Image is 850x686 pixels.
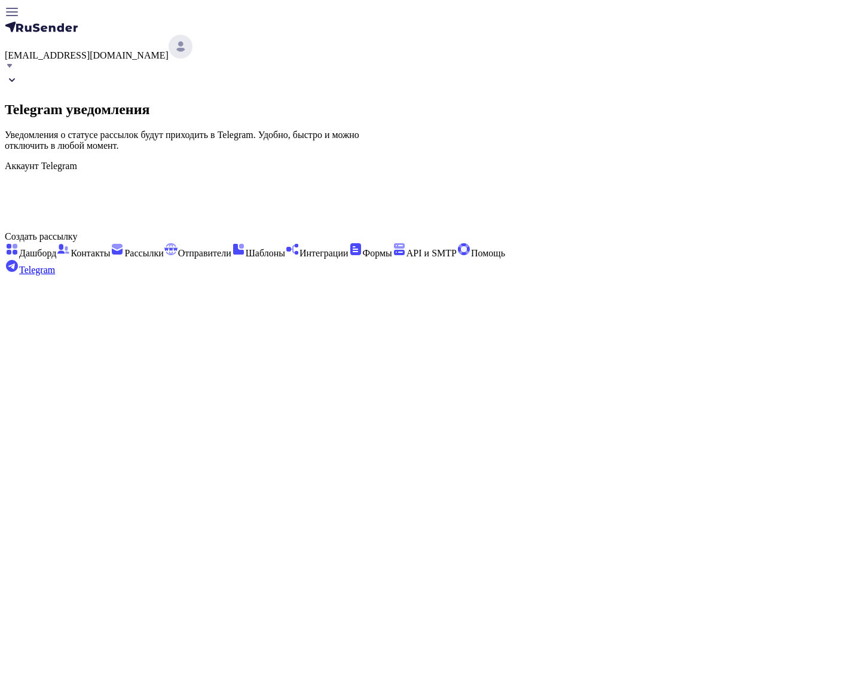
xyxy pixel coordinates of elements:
span: Отправители [178,248,231,258]
span: Дашборд [19,248,56,258]
label: Аккаунт Telegram [5,161,77,171]
p: Уведомления о статусе рассылок будут приходить в Telegram. Удобно, быстро и можно отключить в люб... [5,130,845,151]
span: Помощь [471,248,505,258]
span: [EMAIL_ADDRESS][DOMAIN_NAME] [5,50,169,60]
span: Telegram [19,265,55,275]
span: Шаблоны [246,248,285,258]
span: API и SMTP [406,248,457,258]
a: Telegram [5,265,55,275]
span: Формы [363,248,392,258]
h2: Telegram уведомления [5,102,845,118]
span: Рассылки [124,248,163,258]
span: Контакты [71,248,110,258]
span: Создать рассылку [5,231,77,241]
span: Интеграции [299,248,348,258]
